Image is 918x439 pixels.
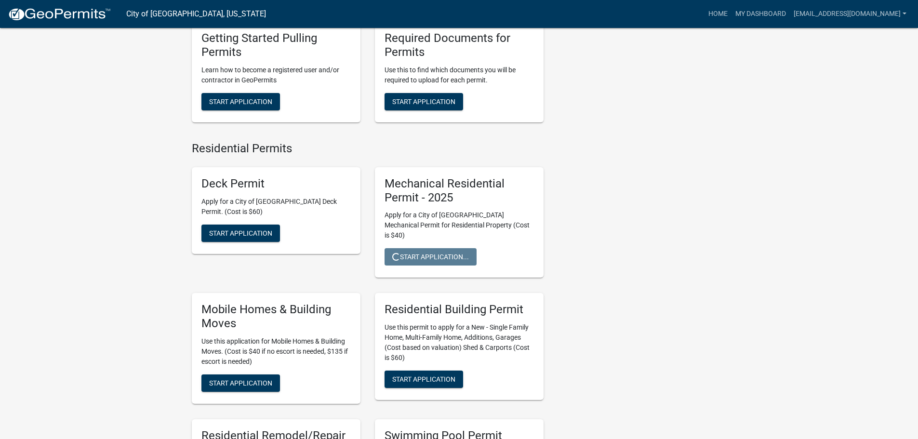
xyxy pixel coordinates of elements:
button: Start Application [385,371,463,388]
button: Start Application... [385,248,477,266]
h5: Deck Permit [201,177,351,191]
p: Use this permit to apply for a New - Single Family Home, Multi-Family Home, Additions, Garages (C... [385,322,534,363]
a: Home [705,5,732,23]
button: Start Application [201,225,280,242]
span: Start Application [209,379,272,387]
h5: Mechanical Residential Permit - 2025 [385,177,534,205]
h5: Residential Building Permit [385,303,534,317]
h5: Getting Started Pulling Permits [201,31,351,59]
p: Learn how to become a registered user and/or contractor in GeoPermits [201,65,351,85]
button: Start Application [201,374,280,392]
span: Start Application [392,98,455,106]
button: Start Application [201,93,280,110]
span: Start Application [392,375,455,383]
h4: Residential Permits [192,142,544,156]
p: Use this application for Mobile Homes & Building Moves. (Cost is $40 if no escort is needed, $135... [201,336,351,367]
span: Start Application [209,229,272,237]
span: Start Application [209,98,272,106]
h5: Required Documents for Permits [385,31,534,59]
a: City of [GEOGRAPHIC_DATA], [US_STATE] [126,6,266,22]
button: Start Application [385,93,463,110]
a: My Dashboard [732,5,790,23]
h5: Mobile Homes & Building Moves [201,303,351,331]
a: [EMAIL_ADDRESS][DOMAIN_NAME] [790,5,910,23]
span: Start Application... [392,253,469,261]
p: Use this to find which documents you will be required to upload for each permit. [385,65,534,85]
p: Apply for a City of [GEOGRAPHIC_DATA] Mechanical Permit for Residential Property (Cost is $40) [385,210,534,240]
p: Apply for a City of [GEOGRAPHIC_DATA] Deck Permit. (Cost is $60) [201,197,351,217]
